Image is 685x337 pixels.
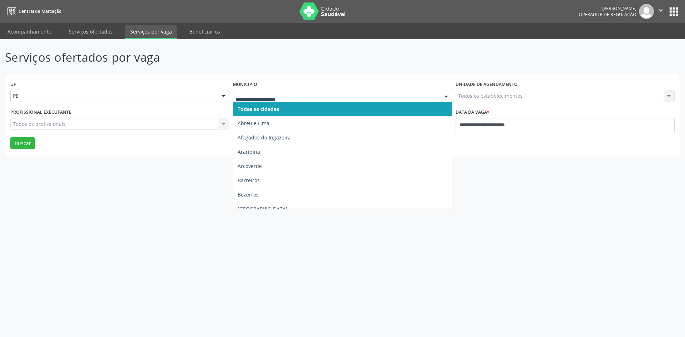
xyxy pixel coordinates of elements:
[184,25,225,38] a: Beneficiários
[654,4,668,19] button: 
[238,205,288,212] span: [GEOGRAPHIC_DATA]
[238,191,259,198] span: Bezerros
[456,79,518,90] label: Unidade de agendamento
[456,107,489,118] label: Data da vaga
[668,5,680,18] button: apps
[579,11,636,17] span: Operador de regulação
[10,79,16,90] label: UF
[19,8,61,14] span: Central de Marcação
[125,25,177,39] a: Serviços por vaga
[10,107,71,118] label: Profissional executante
[238,148,260,155] span: Araripina
[238,134,291,141] span: Afogados da Ingazeira
[2,25,56,38] a: Acompanhamento
[238,106,279,112] span: Todas as cidades
[639,4,654,19] img: img
[657,6,665,14] i: 
[13,92,215,99] span: PE
[238,120,269,127] span: Abreu e Lima
[5,5,61,17] a: Central de Marcação
[238,177,260,184] span: Barreiros
[233,79,257,90] label: Município
[10,137,35,149] button: Buscar
[64,25,118,38] a: Serviços ofertados
[579,5,636,11] div: [PERSON_NAME]
[238,163,262,169] span: Arcoverde
[5,48,477,66] p: Serviços ofertados por vaga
